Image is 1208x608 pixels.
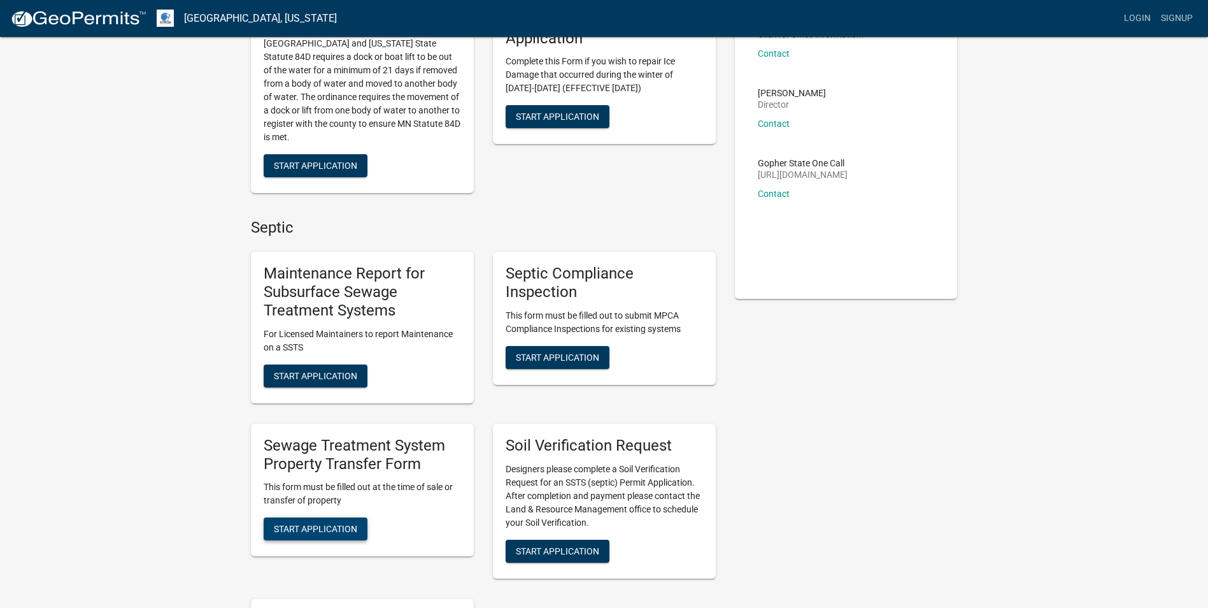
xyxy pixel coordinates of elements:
[274,524,357,534] span: Start Application
[184,8,337,29] a: [GEOGRAPHIC_DATA], [US_STATE]
[506,309,703,336] p: This form must be filled out to submit MPCA Compliance Inspections for existing systems
[516,352,599,362] span: Start Application
[1119,6,1156,31] a: Login
[1156,6,1198,31] a: Signup
[758,170,848,179] p: [URL][DOMAIN_NAME]
[264,37,461,144] p: [GEOGRAPHIC_DATA] and [US_STATE] State Statute 84D requires a dock or boat lift to be out of the ...
[157,10,174,27] img: Otter Tail County, Minnesota
[506,540,609,563] button: Start Application
[758,100,826,109] p: Director
[758,48,790,59] a: Contact
[758,89,826,98] p: [PERSON_NAME]
[758,189,790,199] a: Contact
[264,437,461,474] h5: Sewage Treatment System Property Transfer Form
[506,264,703,301] h5: Septic Compliance Inspection
[506,105,609,128] button: Start Application
[506,55,703,95] p: Complete this Form if you wish to repair Ice Damage that occurred during the winter of [DATE]-[DA...
[251,219,716,237] h4: Septic
[516,112,599,122] span: Start Application
[264,518,367,540] button: Start Application
[506,463,703,530] p: Designers please complete a Soil Verification Request for an SSTS (septic) Permit Application. Af...
[264,264,461,319] h5: Maintenance Report for Subsurface Sewage Treatment Systems
[506,437,703,455] h5: Soil Verification Request
[506,346,609,369] button: Start Application
[264,154,367,177] button: Start Application
[758,159,848,168] p: Gopher State One Call
[516,546,599,556] span: Start Application
[264,365,367,387] button: Start Application
[264,481,461,507] p: This form must be filled out at the time of sale or transfer of property
[758,119,790,129] a: Contact
[274,160,357,170] span: Start Application
[274,370,357,380] span: Start Application
[264,328,461,354] p: For Licensed Maintainers to report Maintenance on a SSTS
